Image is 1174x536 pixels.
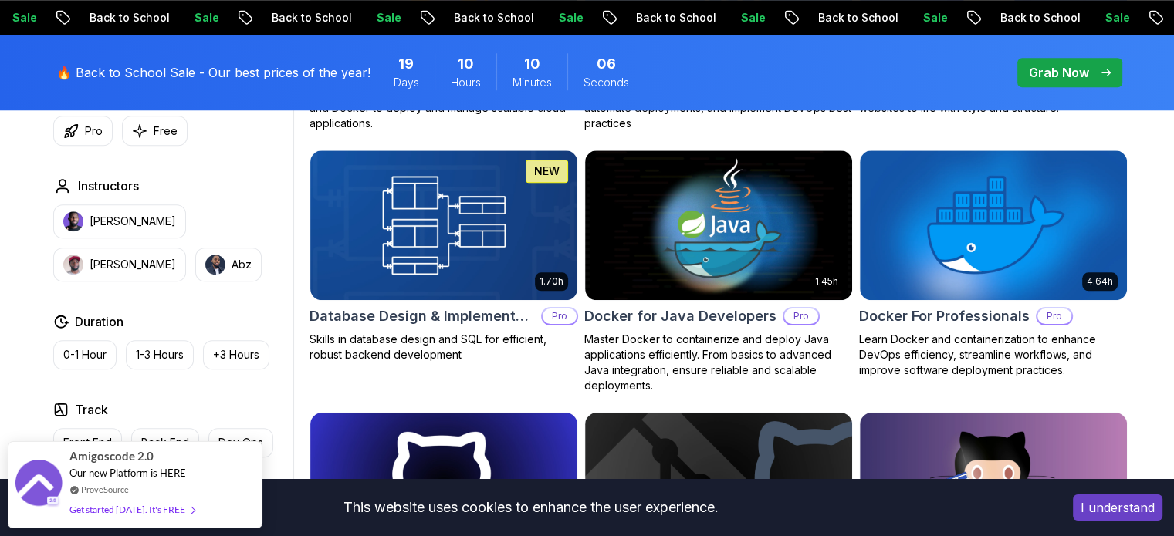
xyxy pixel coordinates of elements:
[75,312,123,331] h2: Duration
[853,10,902,25] p: Sale
[124,10,174,25] p: Sale
[53,428,122,457] button: Front End
[1029,63,1089,82] p: Grab Now
[75,400,108,419] h2: Track
[1037,308,1071,324] p: Pro
[131,428,199,457] button: Back End
[543,308,577,324] p: Pro
[53,340,117,369] button: 0-1 Hour
[90,214,176,229] p: [PERSON_NAME]
[53,204,186,238] button: instructor img[PERSON_NAME]
[784,308,818,324] p: Pro
[205,255,225,275] img: instructor img
[208,428,273,457] button: Dev Ops
[394,75,419,90] span: Days
[815,275,838,288] p: 1.45h
[540,275,563,288] p: 1.70h
[451,75,481,90] span: Hours
[203,340,269,369] button: +3 Hours
[584,305,776,327] h2: Docker for Java Developers
[310,150,577,300] img: Database Design & Implementation card
[63,347,107,362] p: 0-1 Hour
[1087,275,1113,288] p: 4.64h
[78,177,139,195] h2: Instructors
[232,257,252,272] p: Abz
[15,460,62,510] img: provesource social proof notification image
[218,435,263,450] p: Dev Ops
[201,10,306,25] p: Back to School
[53,116,113,146] button: Pro
[90,257,176,272] p: [PERSON_NAME]
[63,211,83,231] img: instructor img
[584,332,853,393] p: Master Docker to containerize and deploy Java applications efficiently. From basics to advanced J...
[56,63,370,82] p: 🔥 Back to School Sale - Our best prices of the year!
[69,447,154,465] span: Amigoscode 2.0
[310,305,535,327] h2: Database Design & Implementation
[63,435,112,450] p: Front End
[195,248,262,281] button: instructor imgAbz
[213,347,259,362] p: +3 Hours
[859,332,1128,378] p: Learn Docker and containerization to enhance DevOps efficiency, streamline workflows, and improve...
[141,435,189,450] p: Back End
[126,340,194,369] button: 1-3 Hours
[524,53,540,75] span: 10 Minutes
[566,10,671,25] p: Back to School
[154,123,178,139] p: Free
[930,10,1035,25] p: Back to School
[136,347,184,362] p: 1-3 Hours
[585,150,852,300] img: Docker for Java Developers card
[1073,494,1162,521] button: Accept cookies
[489,10,538,25] p: Sale
[859,305,1030,327] h2: Docker For Professionals
[69,467,186,479] span: Our new Platform is HERE
[398,53,414,75] span: 19 Days
[860,150,1127,300] img: Docker For Professionals card
[12,490,1050,524] div: This website uses cookies to enhance the user experience.
[85,123,103,139] p: Pro
[63,255,83,275] img: instructor img
[310,150,578,362] a: Database Design & Implementation card1.70hNEWDatabase Design & ImplementationProSkills in databas...
[671,10,720,25] p: Sale
[310,332,578,362] p: Skills in database design and SQL for efficient, robust backend development
[384,10,489,25] p: Back to School
[513,75,552,90] span: Minutes
[584,150,853,393] a: Docker for Java Developers card1.45hDocker for Java DevelopersProMaster Docker to containerize an...
[122,116,188,146] button: Free
[584,75,629,90] span: Seconds
[19,10,124,25] p: Back to School
[597,53,616,75] span: 6 Seconds
[748,10,853,25] p: Back to School
[53,248,186,281] button: instructor img[PERSON_NAME]
[69,501,195,518] div: Get started [DATE]. It's FREE
[458,53,474,75] span: 10 Hours
[306,10,356,25] p: Sale
[81,483,129,496] a: ProveSource
[859,150,1128,378] a: Docker For Professionals card4.64hDocker For ProfessionalsProLearn Docker and containerization to...
[1035,10,1084,25] p: Sale
[534,163,560,179] p: NEW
